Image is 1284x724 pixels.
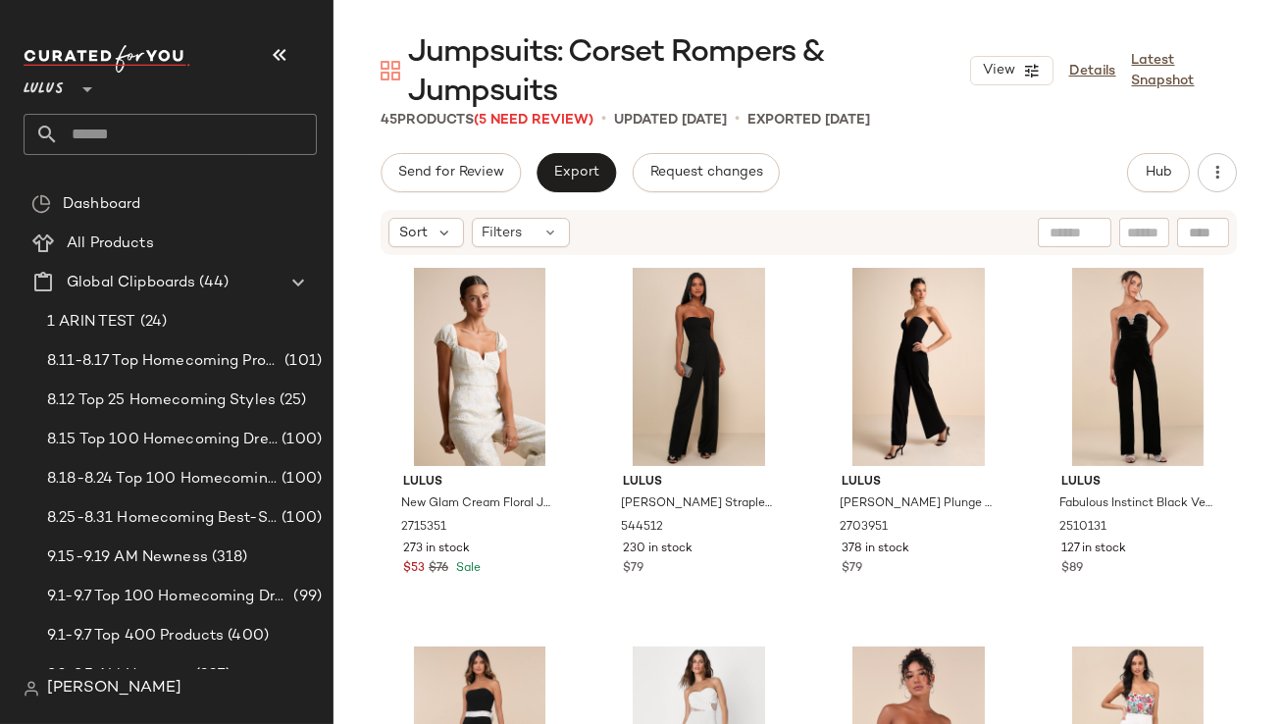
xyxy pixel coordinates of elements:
[537,153,616,192] button: Export
[601,108,606,131] span: •
[981,63,1014,78] span: View
[289,586,322,608] span: (99)
[191,664,231,687] span: (337)
[1046,268,1230,466] img: 12048541_2510131.jpg
[826,268,1010,466] img: 2703951_04_side_2025-07-09.jpg
[47,664,191,687] span: 9.2-9.5 AM Newness
[840,519,888,537] span: 2703951
[840,495,993,513] span: [PERSON_NAME] Plunge Strapless Straight Leg Jumpsuit
[842,474,995,491] span: Lulus
[1132,50,1237,91] a: Latest Snapshot
[47,625,224,647] span: 9.1-9.7 Top 400 Products
[47,507,278,530] span: 8.25-8.31 Homecoming Best-Sellers
[452,562,481,575] span: Sale
[621,519,663,537] span: 544512
[607,268,792,466] img: 11133541_544512.jpg
[47,677,181,700] span: [PERSON_NAME]
[24,67,64,102] span: Lulus
[67,272,195,294] span: Global Clipboards
[623,474,776,491] span: Lulus
[208,546,248,569] span: (318)
[408,33,970,112] span: Jumpsuits: Corset Rompers & Jumpsuits
[623,541,693,558] span: 230 in stock
[747,110,870,130] p: Exported [DATE]
[381,153,521,192] button: Send for Review
[63,193,140,216] span: Dashboard
[195,272,229,294] span: (44)
[1061,541,1126,558] span: 127 in stock
[1059,495,1212,513] span: Fabulous Instinct Black Velvet Pearl Strapless Jumpsuit
[47,389,276,412] span: 8.12 Top 25 Homecoming Styles
[403,474,556,491] span: Lulus
[623,560,643,578] span: $79
[47,586,289,608] span: 9.1-9.7 Top 100 Homecoming Dresses
[403,560,425,578] span: $53
[281,350,322,373] span: (101)
[31,194,51,214] img: svg%3e
[399,223,428,243] span: Sort
[403,541,470,558] span: 273 in stock
[136,311,168,334] span: (24)
[633,153,780,192] button: Request changes
[47,546,208,569] span: 9.15-9.19 AM Newness
[278,468,322,491] span: (100)
[401,495,554,513] span: New Glam Cream Floral Jacquard Bustier Off-the-Shoulder Jumpsuit
[474,113,593,128] span: (5 Need Review)
[621,495,774,513] span: [PERSON_NAME] Strapless Wide-Leg Jumpsuit
[276,389,307,412] span: (25)
[381,113,397,128] span: 45
[381,110,593,130] div: Products
[278,429,322,451] span: (100)
[842,560,862,578] span: $79
[483,223,523,243] span: Filters
[553,165,599,181] span: Export
[614,110,727,130] p: updated [DATE]
[1145,165,1172,181] span: Hub
[47,468,278,491] span: 8.18-8.24 Top 100 Homecoming Dresses
[278,507,322,530] span: (100)
[429,560,448,578] span: $76
[735,108,740,131] span: •
[970,56,1053,85] button: View
[224,625,269,647] span: (400)
[397,165,504,181] span: Send for Review
[842,541,909,558] span: 378 in stock
[67,233,154,255] span: All Products
[401,519,446,537] span: 2715351
[1061,560,1083,578] span: $89
[1059,519,1106,537] span: 2510131
[649,165,763,181] span: Request changes
[24,45,190,73] img: cfy_white_logo.C9jOOHJF.svg
[1127,153,1190,192] button: Hub
[1061,474,1214,491] span: Lulus
[47,429,278,451] span: 8.15 Top 100 Homecoming Dresses
[47,350,281,373] span: 8.11-8.17 Top Homecoming Product
[47,311,136,334] span: 1 ARIN TEST
[24,681,39,697] img: svg%3e
[1069,61,1116,81] a: Details
[381,61,400,80] img: svg%3e
[387,268,572,466] img: 2715351_01_hero_2025-08-25.jpg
